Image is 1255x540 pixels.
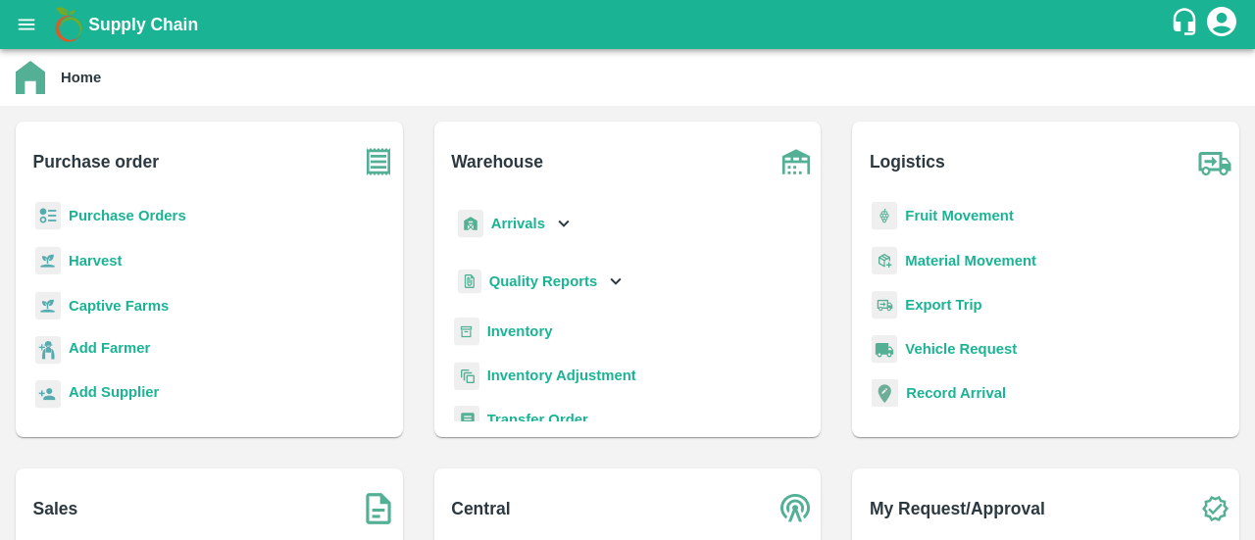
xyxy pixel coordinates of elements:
img: soSales [354,484,403,533]
div: Arrivals [454,202,576,246]
b: Logistics [870,148,945,175]
img: fruit [872,202,897,230]
a: Harvest [69,253,122,269]
b: Central [451,495,510,522]
a: Add Farmer [69,337,150,364]
button: open drawer [4,2,49,47]
b: Supply Chain [88,15,198,34]
a: Export Trip [905,297,981,313]
a: Transfer Order [487,412,588,427]
img: harvest [35,246,61,275]
img: home [16,61,45,94]
a: Add Supplier [69,381,159,408]
img: qualityReport [458,270,481,294]
a: Vehicle Request [905,341,1017,357]
img: logo [49,5,88,44]
b: Quality Reports [489,273,598,289]
img: whArrival [458,210,483,238]
b: Add Farmer [69,340,150,356]
a: Record Arrival [906,385,1006,401]
div: Quality Reports [454,262,627,302]
a: Captive Farms [69,298,169,314]
img: supplier [35,380,61,409]
a: Supply Chain [88,11,1170,38]
img: recordArrival [872,379,898,407]
a: Material Movement [905,253,1036,269]
div: customer-support [1170,7,1204,42]
img: harvest [35,291,61,320]
img: material [872,246,897,275]
a: Fruit Movement [905,208,1014,223]
img: truck [1190,137,1239,186]
a: Inventory Adjustment [487,368,636,383]
img: check [1190,484,1239,533]
b: Home [61,70,101,85]
img: vehicle [872,335,897,364]
b: Arrivals [491,216,545,231]
img: delivery [872,291,897,319]
b: My Request/Approval [870,495,1045,522]
img: inventory [454,362,479,390]
b: Purchase order [33,148,159,175]
img: central [772,484,821,533]
img: whInventory [454,318,479,346]
img: purchase [354,137,403,186]
b: Sales [33,495,78,522]
b: Warehouse [451,148,543,175]
img: farmer [35,336,61,365]
a: Inventory [487,323,553,339]
img: whTransfer [454,406,479,434]
b: Add Supplier [69,384,159,400]
a: Purchase Orders [69,208,186,223]
img: warehouse [772,137,821,186]
div: account of current user [1204,4,1239,45]
img: reciept [35,202,61,230]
